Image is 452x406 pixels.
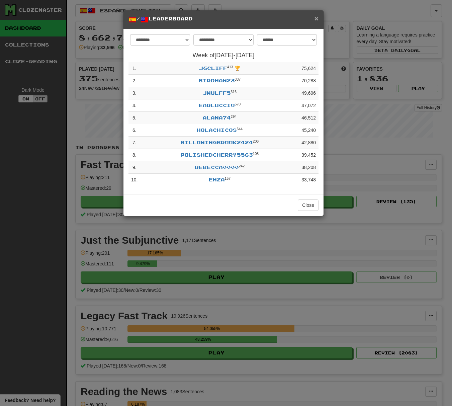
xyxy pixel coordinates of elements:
sup: Level 570 [235,102,241,106]
span: 🏆 [235,66,240,71]
td: 75,624 [299,62,319,75]
a: Jgcliff [199,65,227,71]
td: 4 . [128,99,140,112]
sup: Level 242 [239,164,245,168]
a: Rebecca0000 [195,164,239,170]
h5: / Leaderboard [128,15,319,24]
a: Emza [209,177,225,182]
sup: Level 294 [231,114,237,118]
h4: Week of [DATE] - [DATE] [128,52,319,59]
a: PolishedCherry5563 [181,152,253,158]
a: Holachicos [197,127,237,133]
td: 5 . [128,112,140,124]
td: 3 . [128,87,140,99]
sup: Level 206 [253,139,259,143]
td: 7 . [128,137,140,149]
a: Earluccio [199,102,235,108]
td: 45,240 [299,124,319,137]
button: Close [298,199,319,211]
td: 42,880 [299,137,319,149]
td: 33,748 [299,174,319,186]
td: 47,072 [299,99,319,112]
td: 39,452 [299,149,319,161]
a: jwulff5 [203,90,231,96]
sup: Level 413 [227,65,233,69]
button: Close [314,15,319,22]
td: 8 . [128,149,140,161]
sup: Level 337 [235,77,241,81]
span: × [314,14,319,22]
td: 10 . [128,174,140,186]
td: 70,288 [299,75,319,87]
td: 49,696 [299,87,319,99]
a: birdman23 [199,78,235,83]
td: 6 . [128,124,140,137]
td: 9 . [128,161,140,174]
td: 38,208 [299,161,319,174]
sup: Level 644 [237,127,243,131]
sup: Level 157 [225,176,231,180]
td: 2 . [128,75,140,87]
td: 46,512 [299,112,319,124]
td: 1 . [128,62,140,75]
a: Alana74 [203,115,231,120]
sup: Level 108 [253,152,259,156]
sup: Level 316 [231,90,237,94]
a: BillowingBrook2424 [181,140,253,145]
